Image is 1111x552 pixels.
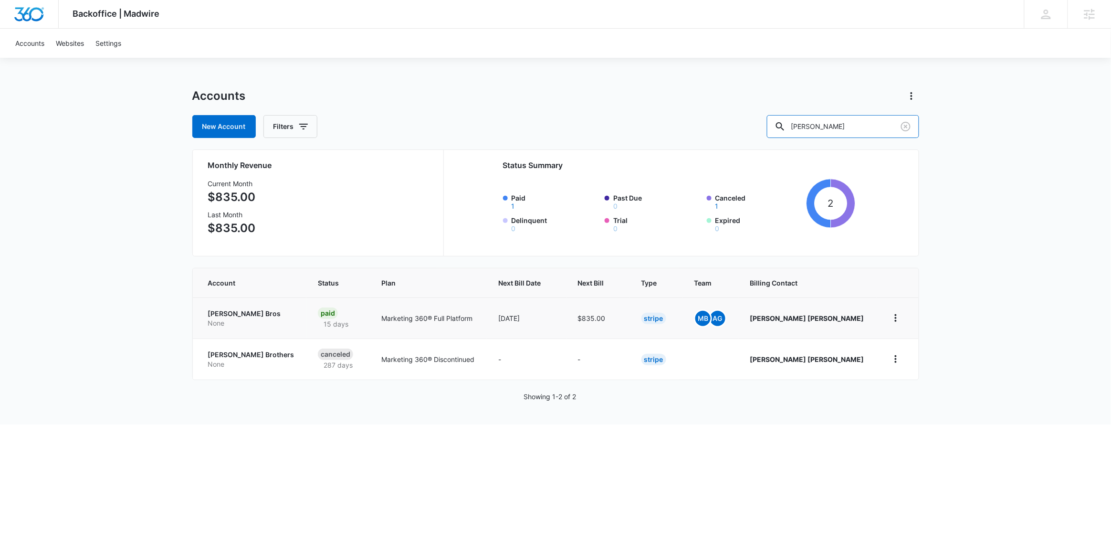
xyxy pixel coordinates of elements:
[208,309,295,328] a: [PERSON_NAME] BrosNone
[767,115,919,138] input: Search
[208,350,295,360] p: [PERSON_NAME] Brothers
[318,319,354,329] p: 15 days
[90,29,127,58] a: Settings
[208,220,256,237] p: $835.00
[487,297,566,339] td: [DATE]
[208,210,256,220] h3: Last Month
[208,159,432,171] h2: Monthly Revenue
[695,311,711,326] span: MB
[715,193,803,210] label: Canceled
[613,215,701,232] label: Trial
[715,203,719,210] button: Canceled
[641,354,666,365] div: Stripe
[263,115,317,138] button: Filters
[382,313,475,323] p: Marketing 360® Full Platform
[888,351,903,367] button: home
[10,29,50,58] a: Accounts
[904,88,919,104] button: Actions
[192,89,246,103] h1: Accounts
[382,354,475,364] p: Marketing 360® Discontinued
[512,193,599,210] label: Paid
[512,215,599,232] label: Delinquent
[382,278,475,288] span: Plan
[715,215,803,232] label: Expired
[318,308,338,319] div: Paid
[512,203,515,210] button: Paid
[888,310,903,326] button: home
[750,355,864,363] strong: [PERSON_NAME] [PERSON_NAME]
[503,159,856,171] h2: Status Summary
[710,311,725,326] span: AG
[318,349,353,360] div: Canceled
[50,29,90,58] a: Websites
[750,314,864,322] strong: [PERSON_NAME] [PERSON_NAME]
[828,197,834,209] tspan: 2
[694,278,713,288] span: Team
[208,360,295,369] p: None
[498,278,541,288] span: Next Bill Date
[578,278,605,288] span: Next Bill
[208,179,256,189] h3: Current Month
[487,339,566,380] td: -
[613,193,701,210] label: Past Due
[73,9,160,19] span: Backoffice | Madwire
[208,350,295,369] a: [PERSON_NAME] BrothersNone
[208,318,295,328] p: None
[192,115,256,138] a: New Account
[641,278,658,288] span: Type
[566,297,630,339] td: $835.00
[208,189,256,206] p: $835.00
[566,339,630,380] td: -
[524,392,576,402] p: Showing 1-2 of 2
[318,360,358,370] p: 287 days
[641,313,666,324] div: Stripe
[898,119,913,134] button: Clear
[750,278,865,288] span: Billing Contact
[208,309,295,318] p: [PERSON_NAME] Bros
[208,278,281,288] span: Account
[318,278,345,288] span: Status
